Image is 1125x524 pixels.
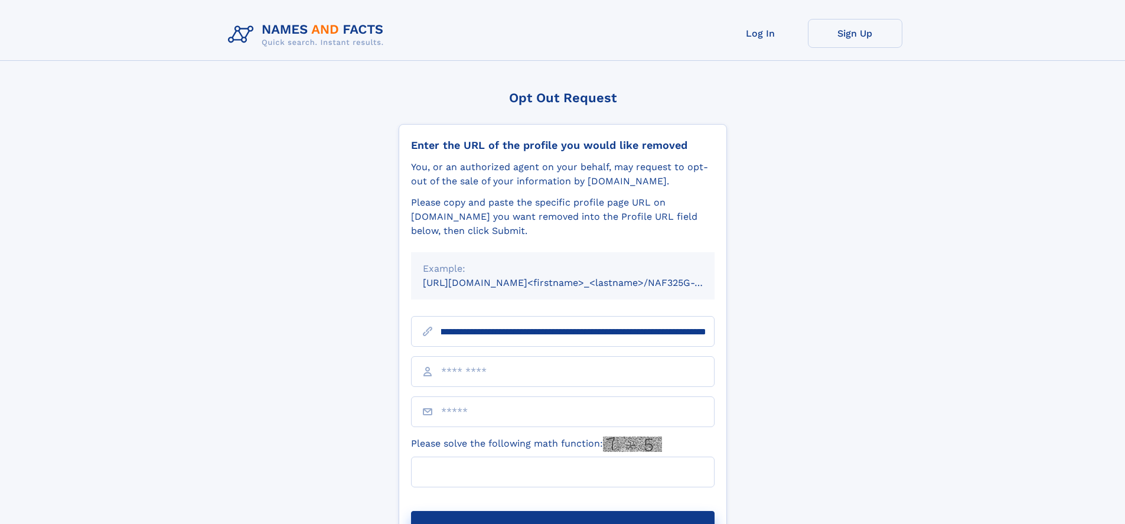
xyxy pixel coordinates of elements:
[423,262,703,276] div: Example:
[223,19,393,51] img: Logo Names and Facts
[423,277,737,288] small: [URL][DOMAIN_NAME]<firstname>_<lastname>/NAF325G-xxxxxxxx
[411,160,715,188] div: You, or an authorized agent on your behalf, may request to opt-out of the sale of your informatio...
[808,19,902,48] a: Sign Up
[399,90,727,105] div: Opt Out Request
[713,19,808,48] a: Log In
[411,196,715,238] div: Please copy and paste the specific profile page URL on [DOMAIN_NAME] you want removed into the Pr...
[411,437,662,452] label: Please solve the following math function:
[411,139,715,152] div: Enter the URL of the profile you would like removed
